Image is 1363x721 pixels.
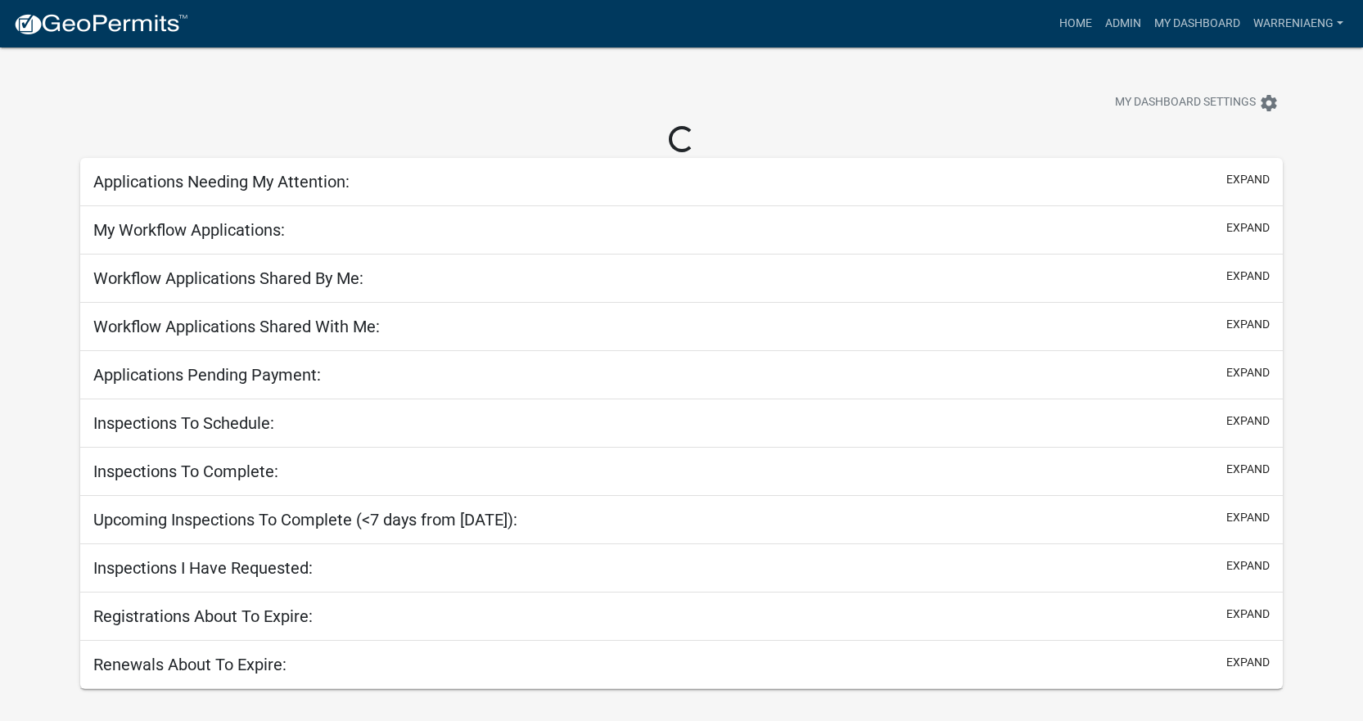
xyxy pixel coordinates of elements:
h5: Workflow Applications Shared By Me: [93,268,363,288]
h5: Inspections To Complete: [93,462,278,481]
i: settings [1259,93,1279,113]
button: expand [1226,171,1270,188]
h5: Upcoming Inspections To Complete (<7 days from [DATE]): [93,510,517,529]
h5: Applications Pending Payment: [93,365,321,385]
a: WarrenIAEng [1247,8,1350,39]
button: expand [1226,557,1270,575]
button: expand [1226,219,1270,237]
a: Home [1053,8,1099,39]
h5: Applications Needing My Attention: [93,172,350,192]
button: expand [1226,316,1270,333]
h5: Registrations About To Expire: [93,606,313,626]
button: expand [1226,364,1270,381]
a: Admin [1099,8,1148,39]
button: expand [1226,461,1270,478]
button: expand [1226,509,1270,526]
button: expand [1226,412,1270,430]
a: My Dashboard [1148,8,1247,39]
h5: Inspections I Have Requested: [93,558,313,578]
h5: Inspections To Schedule: [93,413,274,433]
button: expand [1226,268,1270,285]
h5: Workflow Applications Shared With Me: [93,317,380,336]
h5: My Workflow Applications: [93,220,285,240]
button: expand [1226,654,1270,671]
button: My Dashboard Settingssettings [1102,87,1292,119]
span: My Dashboard Settings [1115,93,1256,113]
h5: Renewals About To Expire: [93,655,287,674]
button: expand [1226,606,1270,623]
